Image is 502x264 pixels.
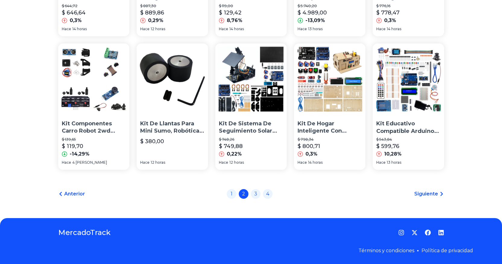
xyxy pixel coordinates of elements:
img: Kit De Sistema De Seguimiento Solar Inteligente Para Arduino [215,43,287,115]
p: 0,22% [227,150,242,158]
span: 14 horas [72,27,87,31]
a: Instagram [398,230,404,236]
a: MercadoTrack [58,228,111,237]
span: 4 [PERSON_NAME] [72,160,107,165]
a: Kit De Hogar Inteligente Con Tutorial Para El ArduinoKit De Hogar Inteligente Con Tutorial Para E... [294,43,365,170]
span: Hace [298,27,307,31]
span: 12 horas [151,160,165,165]
span: 14 horas [308,160,323,165]
p: $ 644,72 [62,4,126,8]
p: 0,3% [305,150,317,158]
a: Kit De Sistema De Seguimiento Solar Inteligente Para ArduinoKit De Sistema De Seguimiento Solar I... [215,43,287,170]
p: -14,29% [70,150,90,158]
span: Hace [298,160,307,165]
span: Hace [376,160,386,165]
p: Kit Componentes Carro Robot 2wd Arduino Raspberry Esp32 [62,120,126,135]
span: 14 horas [387,27,401,31]
a: Kit Componentes Carro Robot 2wd Arduino Raspberry Esp32Kit Componentes Carro Robot 2wd Arduino Ra... [58,43,130,170]
p: $ 4.989,00 [298,8,327,17]
p: $ 119,00 [219,4,283,8]
span: Hace [62,27,71,31]
p: $ 599,76 [376,142,399,150]
p: 10,28% [384,150,402,158]
img: Kit Componentes Carro Robot 2wd Arduino Raspberry Esp32 [58,43,130,115]
img: Kit Educativo Compatible Arduino Uno + Tutorial Pro Ultimate [373,43,444,115]
img: Kit De Hogar Inteligente Con Tutorial Para El Arduino [294,43,365,115]
p: $ 748,26 [219,137,283,142]
img: Kit De Llantas Para Mini Sumo, Robótica, Arduino [137,43,208,115]
p: Kit De Hogar Inteligente Con Tutorial Para El Arduino [298,120,362,135]
a: 3 [251,189,260,199]
span: Hace [376,27,386,31]
p: 0,3% [384,17,396,24]
span: Hace [140,160,150,165]
p: $ 778,47 [376,8,399,17]
span: Siguiente [414,190,438,198]
p: Kit De Sistema De Seguimiento Solar Inteligente Para Arduino [219,120,283,135]
a: LinkedIn [438,230,444,236]
p: $ 139,65 [62,137,126,142]
p: $ 887,30 [140,4,204,8]
span: Hace [219,27,228,31]
p: 8,76% [227,17,242,24]
p: 0,29% [148,17,163,24]
p: $ 5.740,20 [298,4,362,8]
p: $ 800,71 [298,142,320,150]
p: $ 798,34 [298,137,362,142]
span: 12 horas [151,27,165,31]
p: $ 380,00 [140,137,164,146]
a: Siguiente [414,190,444,198]
p: Kit De Llantas Para Mini Sumo, Robótica, Arduino [140,120,204,135]
a: 4 [263,189,273,199]
a: Anterior [58,190,85,198]
span: Hace [62,160,71,165]
p: -13,09% [305,17,325,24]
p: $ 543,84 [376,137,440,142]
span: 12 horas [229,160,244,165]
span: 13 horas [308,27,323,31]
p: $ 749,88 [219,142,243,150]
p: $ 889,86 [140,8,164,17]
p: $ 119,70 [62,142,83,150]
p: $ 776,16 [376,4,440,8]
a: Política de privacidad [421,248,473,253]
a: Kit Educativo Compatible Arduino Uno + Tutorial Pro UltimateKit Educativo Compatible Arduino Uno ... [373,43,444,170]
span: Hace [219,160,228,165]
p: $ 646,64 [62,8,86,17]
span: 13 horas [387,160,401,165]
span: Anterior [64,190,85,198]
p: Kit Educativo Compatible Arduino Uno + Tutorial Pro Ultimate [376,120,440,135]
p: $ 129,42 [219,8,242,17]
span: Hace [140,27,150,31]
a: Términos y condiciones [358,248,414,253]
a: Twitter [412,230,418,236]
p: 0,3% [70,17,82,24]
a: Kit De Llantas Para Mini Sumo, Robótica, ArduinoKit De Llantas Para Mini Sumo, Robótica, Arduino$... [137,43,208,170]
a: Facebook [425,230,431,236]
a: 1 [227,189,236,199]
span: 14 horas [229,27,244,31]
